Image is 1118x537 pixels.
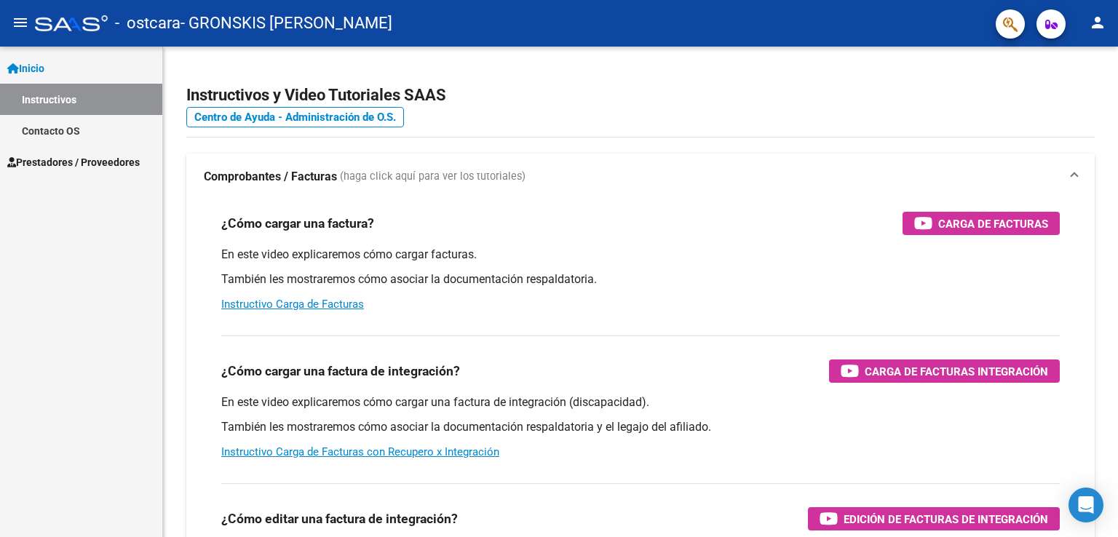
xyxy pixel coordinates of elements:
[7,154,140,170] span: Prestadores / Proveedores
[221,247,1060,263] p: En este video explicaremos cómo cargar facturas.
[340,169,526,185] span: (haga click aquí para ver los tutoriales)
[221,213,374,234] h3: ¿Cómo cargar una factura?
[221,361,460,381] h3: ¿Cómo cargar una factura de integración?
[12,14,29,31] mat-icon: menu
[221,394,1060,410] p: En este video explicaremos cómo cargar una factura de integración (discapacidad).
[221,419,1060,435] p: También les mostraremos cómo asociar la documentación respaldatoria y el legajo del afiliado.
[186,81,1095,109] h2: Instructivos y Video Tutoriales SAAS
[204,169,337,185] strong: Comprobantes / Facturas
[221,298,364,311] a: Instructivo Carga de Facturas
[221,271,1060,287] p: También les mostraremos cómo asociar la documentación respaldatoria.
[903,212,1060,235] button: Carga de Facturas
[1069,488,1103,522] div: Open Intercom Messenger
[829,359,1060,383] button: Carga de Facturas Integración
[844,510,1048,528] span: Edición de Facturas de integración
[186,107,404,127] a: Centro de Ayuda - Administración de O.S.
[1089,14,1106,31] mat-icon: person
[7,60,44,76] span: Inicio
[221,445,499,458] a: Instructivo Carga de Facturas con Recupero x Integración
[808,507,1060,530] button: Edición de Facturas de integración
[181,7,392,39] span: - GRONSKIS [PERSON_NAME]
[115,7,181,39] span: - ostcara
[221,509,458,529] h3: ¿Cómo editar una factura de integración?
[186,154,1095,200] mat-expansion-panel-header: Comprobantes / Facturas (haga click aquí para ver los tutoriales)
[938,215,1048,233] span: Carga de Facturas
[865,362,1048,381] span: Carga de Facturas Integración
